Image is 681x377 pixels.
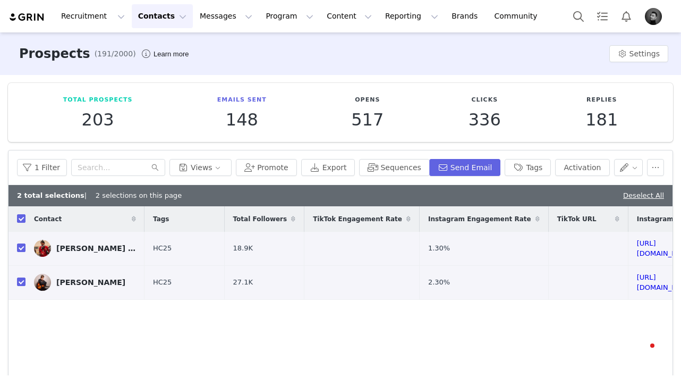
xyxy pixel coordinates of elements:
img: 4856d587-9306-4f6a-861b-9d46d6912759.jpg [34,274,51,291]
button: Export [301,159,355,176]
span: TikTok Engagement Rate [313,214,402,224]
input: Search... [71,159,165,176]
span: 1.30% [428,243,450,254]
b: 2 total selections [17,191,84,199]
a: Deselect All [623,191,664,199]
p: 517 [351,110,384,129]
a: [PERSON_NAME] [34,274,136,291]
button: Settings [609,45,668,62]
div: | 2 selections on this page [17,190,182,201]
p: Clicks [469,96,501,105]
button: Promote [236,159,297,176]
button: Contacts [132,4,193,28]
img: grin logo [8,12,46,22]
p: 203 [63,110,133,129]
a: Brands [445,4,487,28]
button: Program [259,4,320,28]
a: Community [488,4,549,28]
p: Opens [351,96,384,105]
p: Total Prospects [63,96,133,105]
button: 1 Filter [17,159,67,176]
a: Tasks [591,4,614,28]
p: Emails Sent [217,96,267,105]
button: Reporting [379,4,445,28]
button: Content [320,4,378,28]
p: Replies [585,96,618,105]
h3: Prospects [19,44,90,63]
span: (191/2000) [95,48,136,60]
span: HC25 [153,277,172,288]
div: [PERSON_NAME] #6 (QBT3) [56,244,136,253]
button: Activation [555,159,609,176]
button: Send Email [429,159,501,176]
a: [PERSON_NAME] #6 (QBT3) [34,240,136,257]
button: Views [169,159,232,176]
img: 2393423f-ac99-4857-a727-8e0d07468bc7.jpg [34,240,51,257]
button: Search [567,4,590,28]
div: [PERSON_NAME] [56,278,125,287]
iframe: Intercom live chat [629,341,654,366]
span: Tags [153,214,169,224]
button: Messages [193,4,259,28]
span: 27.1K [233,277,253,288]
button: Recruitment [55,4,131,28]
img: 1998fe3d-db6b-48df-94db-97c3eafea673.jpg [645,8,662,25]
button: Notifications [615,4,638,28]
div: Tooltip anchor [151,49,191,60]
i: icon: search [151,164,159,171]
button: Profile [639,8,673,25]
span: 18.9K [233,243,253,254]
p: 181 [585,110,618,129]
span: HC25 [153,243,172,254]
button: Sequences [359,159,429,176]
span: Instagram Engagement Rate [428,214,531,224]
span: Total Followers [233,214,287,224]
span: TikTok URL [557,214,597,224]
button: Tags [505,159,551,176]
span: 2.30% [428,277,450,288]
span: Contact [34,214,62,224]
p: 336 [469,110,501,129]
p: 148 [217,110,267,129]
